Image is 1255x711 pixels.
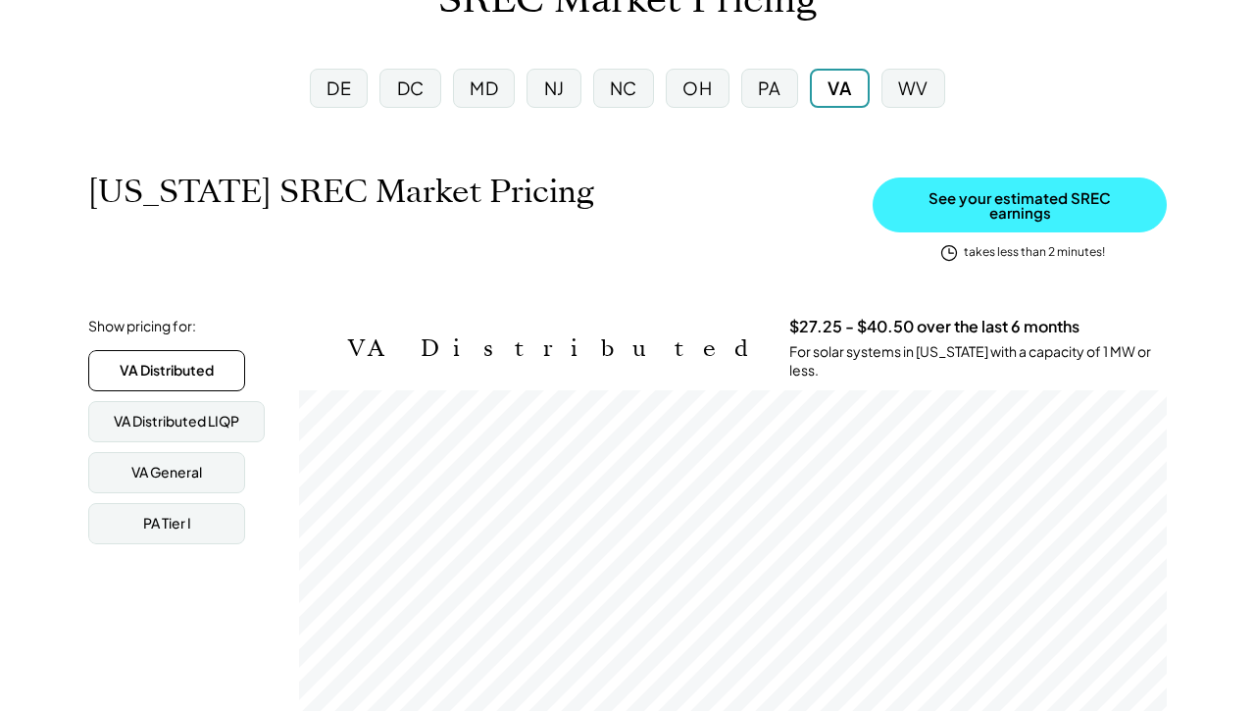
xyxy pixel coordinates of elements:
div: VA General [131,463,202,482]
div: NJ [544,76,565,100]
div: MD [470,76,498,100]
h3: $27.25 - $40.50 over the last 6 months [789,317,1079,337]
div: OH [682,76,712,100]
div: VA [828,76,851,100]
div: DC [397,76,425,100]
div: WV [898,76,929,100]
div: PA [758,76,781,100]
div: VA Distributed [120,361,214,381]
div: NC [610,76,637,100]
div: takes less than 2 minutes! [964,244,1105,261]
div: DE [326,76,351,100]
div: For solar systems in [US_STATE] with a capacity of 1 MW or less. [789,342,1167,381]
div: Show pricing for: [88,317,196,336]
div: VA Distributed LIQP [114,412,239,432]
h1: [US_STATE] SREC Market Pricing [88,173,594,211]
button: See your estimated SREC earnings [873,178,1167,232]
div: PA Tier I [143,514,191,533]
h2: VA Distributed [348,334,760,363]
